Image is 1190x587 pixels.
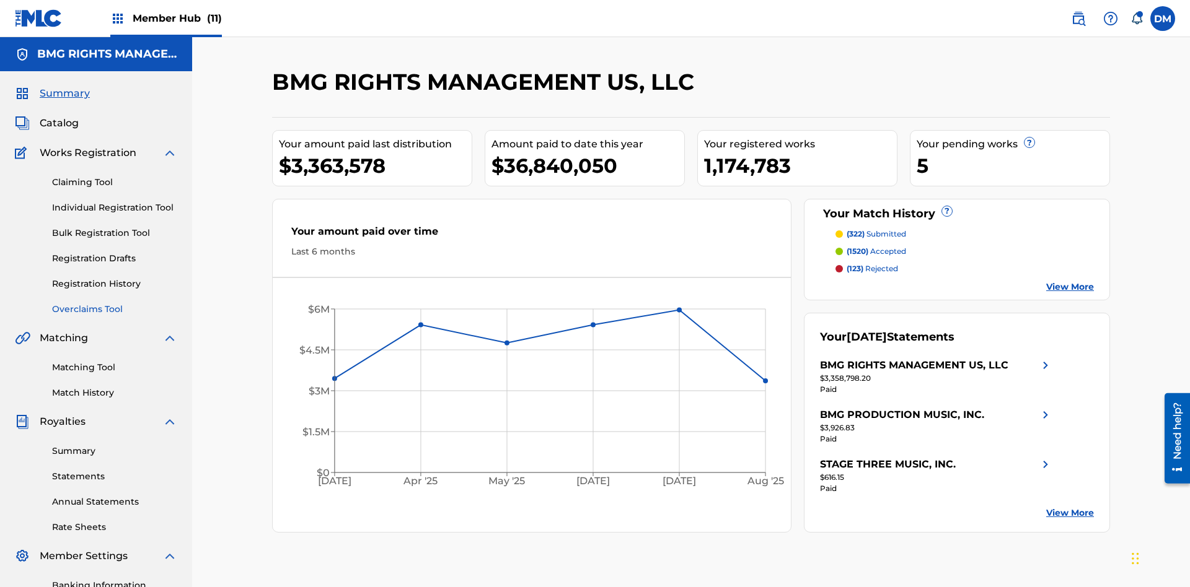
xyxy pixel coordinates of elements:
div: User Menu [1150,6,1175,31]
iframe: Resource Center [1155,388,1190,490]
div: Drag [1132,540,1139,577]
a: (1520) accepted [835,246,1095,257]
a: Statements [52,470,177,483]
div: 5 [917,152,1109,180]
a: Match History [52,386,177,399]
tspan: [DATE] [577,476,610,487]
img: expand [162,549,177,563]
span: ? [1025,137,1034,147]
img: MLC Logo [15,9,63,27]
p: accepted [847,246,906,257]
div: Notifications [1130,12,1143,25]
div: $3,926.83 [820,422,1053,433]
div: 1,174,783 [704,152,897,180]
tspan: Apr '25 [403,476,438,487]
div: Your amount paid over time [291,224,772,245]
tspan: $1.5M [302,426,330,438]
a: View More [1046,507,1094,520]
div: Amount paid to date this year [491,137,684,152]
h5: BMG RIGHTS MANAGEMENT US, LLC [37,47,177,61]
img: Works Registration [15,146,31,160]
div: Your Match History [820,206,1095,222]
a: BMG RIGHTS MANAGEMENT US, LLCright chevron icon$3,358,798.20Paid [820,358,1053,395]
tspan: Aug '25 [747,476,784,487]
div: Your amount paid last distribution [279,137,472,152]
a: Registration Drafts [52,252,177,265]
span: (322) [847,229,865,238]
div: STAGE THREE MUSIC, INC. [820,457,956,472]
div: Your Statements [820,329,954,346]
div: $616.15 [820,472,1053,483]
a: STAGE THREE MUSIC, INC.right chevron icon$616.15Paid [820,457,1053,494]
div: BMG RIGHTS MANAGEMENT US, LLC [820,358,1008,373]
img: Matching [15,331,30,346]
p: submitted [847,228,906,240]
div: Paid [820,483,1053,494]
tspan: May '25 [489,476,526,487]
a: View More [1046,280,1094,293]
a: Bulk Registration Tool [52,227,177,240]
img: expand [162,146,177,160]
img: Top Rightsholders [110,11,125,26]
div: Last 6 months [291,245,772,258]
a: CatalogCatalog [15,116,79,131]
img: Accounts [15,47,30,62]
h2: BMG RIGHTS MANAGEMENT US, LLC [272,68,700,96]
a: Overclaims Tool [52,303,177,316]
span: Works Registration [40,146,136,160]
img: right chevron icon [1038,358,1053,373]
img: right chevron icon [1038,457,1053,472]
img: Member Settings [15,549,30,563]
a: Public Search [1066,6,1091,31]
span: Catalog [40,116,79,131]
img: right chevron icon [1038,407,1053,422]
img: expand [162,414,177,429]
tspan: $4.5M [299,344,330,356]
a: Annual Statements [52,495,177,508]
a: (322) submitted [835,228,1095,240]
tspan: [DATE] [663,476,697,487]
img: Catalog [15,116,30,131]
img: help [1103,11,1118,26]
div: Your registered works [704,137,897,152]
span: Matching [40,331,88,346]
tspan: [DATE] [318,476,351,487]
span: [DATE] [847,330,887,344]
tspan: $3M [309,385,330,397]
a: Rate Sheets [52,521,177,534]
img: expand [162,331,177,346]
span: Member Settings [40,549,128,563]
iframe: Chat Widget [1128,528,1190,587]
div: Paid [820,384,1053,395]
img: search [1071,11,1086,26]
span: (1520) [847,246,868,256]
span: (11) [207,12,222,24]
div: $3,363,578 [279,152,472,180]
span: ? [942,206,952,216]
div: Help [1098,6,1123,31]
span: Royalties [40,414,86,429]
div: Paid [820,433,1053,445]
span: Summary [40,86,90,101]
a: Individual Registration Tool [52,201,177,214]
a: Matching Tool [52,361,177,374]
a: SummarySummary [15,86,90,101]
div: BMG PRODUCTION MUSIC, INC. [820,407,984,422]
a: Registration History [52,277,177,290]
a: Claiming Tool [52,176,177,189]
div: $3,358,798.20 [820,373,1053,384]
span: (123) [847,264,863,273]
div: Your pending works [917,137,1109,152]
a: Summary [52,445,177,458]
div: $36,840,050 [491,152,684,180]
a: (123) rejected [835,263,1095,274]
tspan: $6M [308,303,330,315]
a: BMG PRODUCTION MUSIC, INC.right chevron icon$3,926.83Paid [820,407,1053,445]
img: Royalties [15,414,30,429]
img: Summary [15,86,30,101]
tspan: $0 [317,467,330,479]
p: rejected [847,263,898,274]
